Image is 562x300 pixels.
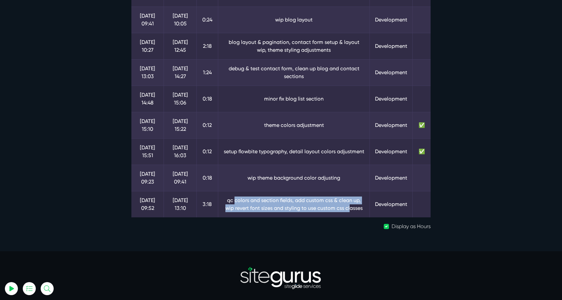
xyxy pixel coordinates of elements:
[164,191,197,217] td: [DATE] 13:10
[370,59,413,86] td: Development
[218,138,370,165] td: setup flowbite typography, detail layout colors adjustment
[164,33,197,59] td: [DATE] 12:45
[413,112,431,138] td: ✅
[196,165,218,191] td: 0:18
[370,165,413,191] td: Development
[218,59,370,86] td: debug & test contact form, clean up blog and contact sections
[218,33,370,59] td: blog layout & pagination, contact form setup & layout wip, theme styling adjustments
[218,191,370,217] td: qc colors and section fields, add custom css & clean up, wip revert font sizes and styling to use...
[370,33,413,59] td: Development
[164,86,197,112] td: [DATE] 15:06
[196,33,218,59] td: 2:18
[413,138,431,165] td: ✅
[218,165,370,191] td: wip theme background color adjusting
[370,191,413,217] td: Development
[131,33,164,59] td: [DATE] 10:27
[392,223,431,230] label: Display as Hours
[196,59,218,86] td: 1:24
[218,86,370,112] td: minor fix blog list section
[131,191,164,217] td: [DATE] 09:52
[196,112,218,138] td: 0:12
[196,86,218,112] td: 0:18
[196,138,218,165] td: 0:12
[164,7,197,33] td: [DATE] 10:05
[164,165,197,191] td: [DATE] 09:41
[131,59,164,86] td: [DATE] 13:03
[218,7,370,33] td: wip blog layout
[370,112,413,138] td: Development
[131,138,164,165] td: [DATE] 15:51
[131,112,164,138] td: [DATE] 15:10
[370,86,413,112] td: Development
[370,138,413,165] td: Development
[21,115,93,129] button: Log In
[164,112,197,138] td: [DATE] 15:22
[131,165,164,191] td: [DATE] 09:23
[196,7,218,33] td: 0:24
[21,76,93,91] input: Email
[164,138,197,165] td: [DATE] 16:03
[218,112,370,138] td: theme colors adjustment
[370,7,413,33] td: Development
[164,59,197,86] td: [DATE] 14:27
[131,86,164,112] td: [DATE] 14:48
[131,7,164,33] td: [DATE] 09:41
[196,191,218,217] td: 3:18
